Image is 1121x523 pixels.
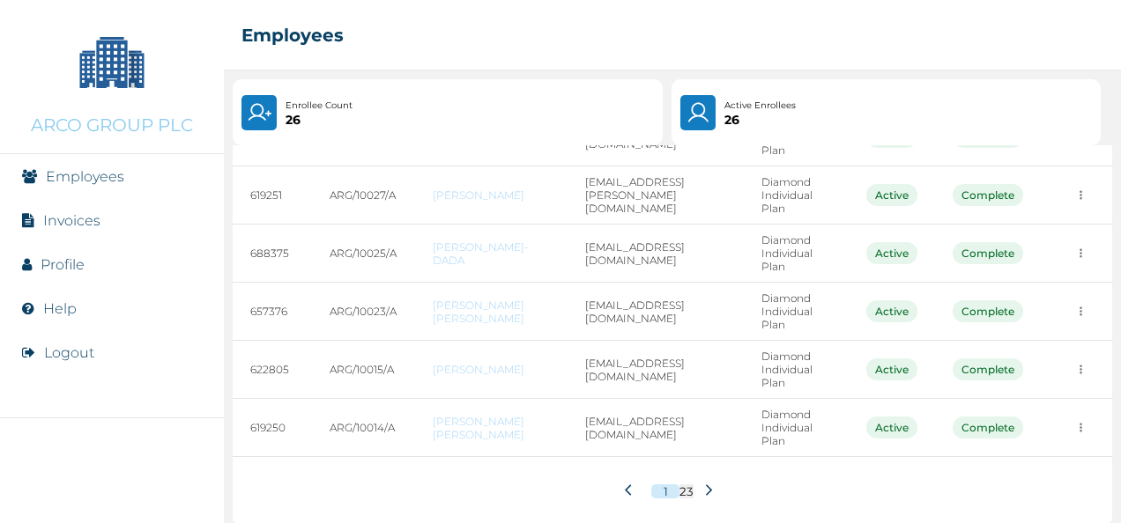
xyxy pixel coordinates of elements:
p: 26 [286,113,353,127]
div: Active [866,358,917,380]
td: [EMAIL_ADDRESS][DOMAIN_NAME] [568,225,745,283]
div: Complete [953,358,1023,380]
button: more [1067,356,1095,383]
button: more [1067,414,1095,441]
p: Enrollee Count [286,99,353,113]
td: [EMAIL_ADDRESS][PERSON_NAME][DOMAIN_NAME] [568,166,745,225]
td: ARG/10023/A [312,283,415,341]
td: 688375 [233,225,312,283]
button: 1 [651,484,679,498]
button: 3 [687,484,694,498]
a: Profile [41,256,85,273]
h2: Employees [241,25,344,46]
td: ARG/10025/A [312,225,415,283]
img: Company [68,18,156,106]
td: Diamond Individual Plan [744,166,849,225]
a: Employees [46,168,124,185]
p: 26 [724,113,796,127]
img: User.4b94733241a7e19f64acd675af8f0752.svg [686,100,711,125]
a: Invoices [43,212,100,229]
button: more [1067,298,1095,325]
td: Diamond Individual Plan [744,283,849,341]
div: Complete [953,184,1023,206]
div: Active [866,300,917,322]
td: ARG/10015/A [312,341,415,399]
td: 619250 [233,399,312,457]
button: more [1067,181,1095,209]
a: [PERSON_NAME]-DADA [433,240,549,267]
div: Active [866,184,917,206]
button: 2 [679,484,687,498]
button: Logout [44,344,94,361]
td: Diamond Individual Plan [744,225,849,283]
td: 657376 [233,283,312,341]
div: Complete [953,242,1023,264]
a: [PERSON_NAME] [PERSON_NAME] [433,298,549,325]
p: Active Enrollees [724,99,796,113]
td: ARG/10027/A [312,166,415,225]
div: Active [866,242,917,264]
a: [PERSON_NAME] [433,363,549,376]
a: Help [43,300,77,317]
p: ARCO GROUP PLC [31,114,193,136]
a: [PERSON_NAME] [433,188,549,202]
img: UserPlus.219544f25cf47e120833d8d8fc4c9831.svg [247,100,271,125]
a: [PERSON_NAME] [PERSON_NAME] [433,415,549,441]
td: [EMAIL_ADDRESS][DOMAIN_NAME] [568,399,745,457]
img: RelianceHMO's Logo [18,479,206,505]
button: more [1067,239,1095,267]
td: [EMAIL_ADDRESS][DOMAIN_NAME] [568,341,745,399]
td: [EMAIL_ADDRESS][DOMAIN_NAME] [568,283,745,341]
td: 622805 [233,341,312,399]
td: Diamond Individual Plan [744,399,849,457]
div: Active [866,416,917,438]
div: Complete [953,300,1023,322]
td: 619251 [233,166,312,225]
div: Complete [953,416,1023,438]
td: ARG/10014/A [312,399,415,457]
td: Diamond Individual Plan [744,341,849,399]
